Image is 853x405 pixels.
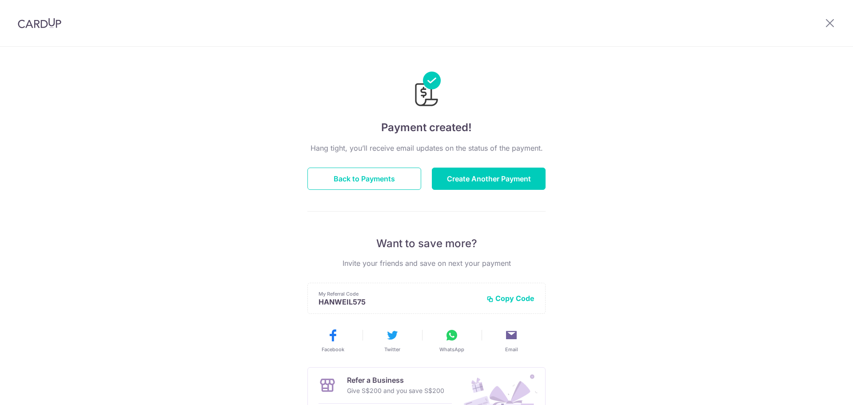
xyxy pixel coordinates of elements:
[366,328,419,353] button: Twitter
[505,346,518,353] span: Email
[18,18,61,28] img: CardUp
[347,375,444,385] p: Refer a Business
[412,72,441,109] img: Payments
[319,290,479,297] p: My Referral Code
[307,258,546,269] p: Invite your friends and save on next your payment
[439,346,464,353] span: WhatsApp
[322,346,344,353] span: Facebook
[319,297,479,306] p: HANWEIL575
[307,143,546,153] p: Hang tight, you’ll receive email updates on the status of the payment.
[384,346,400,353] span: Twitter
[307,328,359,353] button: Facebook
[486,294,534,303] button: Copy Code
[307,168,421,190] button: Back to Payments
[485,328,538,353] button: Email
[307,237,546,251] p: Want to save more?
[426,328,478,353] button: WhatsApp
[432,168,546,190] button: Create Another Payment
[307,120,546,136] h4: Payment created!
[347,385,444,396] p: Give S$200 and you save S$200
